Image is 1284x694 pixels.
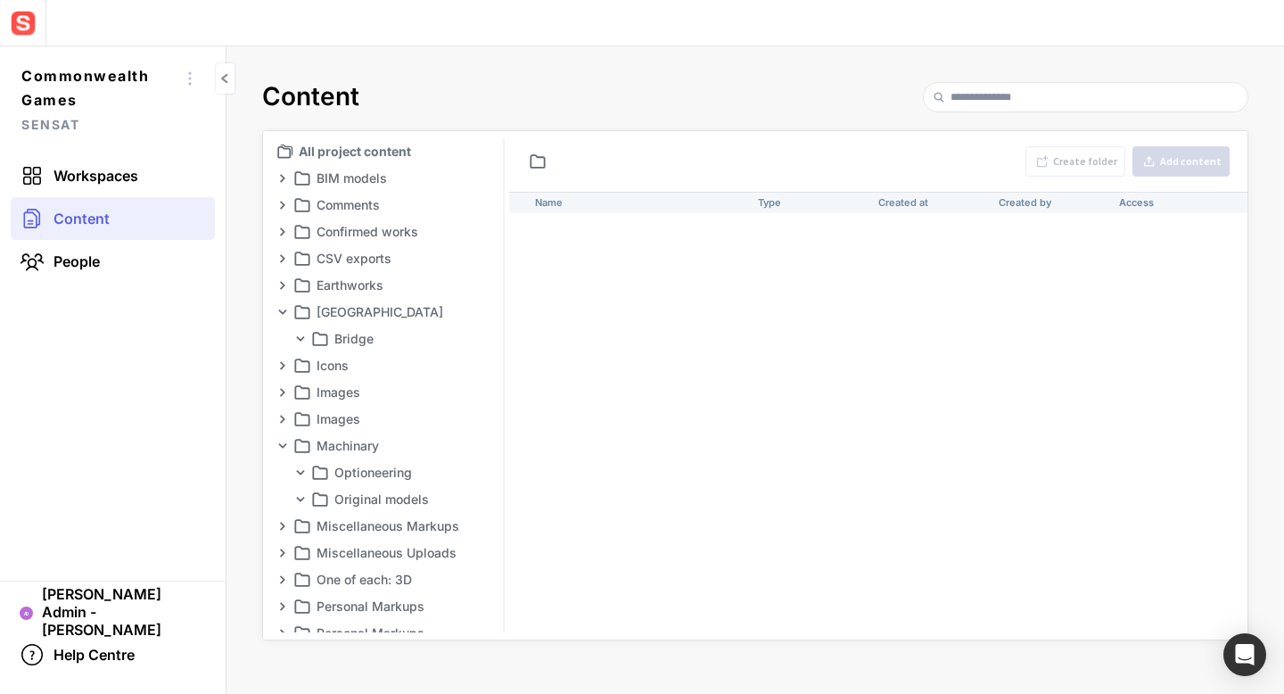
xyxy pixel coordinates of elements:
[751,192,871,213] th: Type
[317,168,470,189] p: BIM models
[42,585,206,639] span: [PERSON_NAME] Admin - [PERSON_NAME]
[317,194,470,216] p: Comments
[292,409,495,430] a: Images
[317,382,470,403] p: Images
[7,7,39,39] img: sensat
[292,221,495,243] a: Confirmed works
[317,248,470,269] p: CSV exports
[317,221,470,243] p: Confirmed works
[11,240,215,283] a: People
[262,82,359,112] h2: Content
[309,462,495,483] a: Optioneering
[292,355,495,376] a: Icons
[317,569,470,591] p: One of each: 3D
[292,248,495,269] a: CSV exports
[292,194,495,216] a: Comments
[11,633,215,676] a: Help Centre
[21,64,176,112] span: Commonwealth Games
[292,596,495,617] a: Personal Markups
[53,646,135,664] span: Help Centre
[334,489,470,510] p: Original models
[53,167,138,185] span: Workspaces
[292,302,495,323] a: [GEOGRAPHIC_DATA]
[53,252,100,270] span: People
[1132,146,1230,177] button: Add content
[292,542,495,564] a: Miscellaneous Uploads
[292,569,495,591] a: One of each: 3D
[317,542,470,564] p: Miscellaneous Uploads
[1160,156,1222,167] div: Add content
[292,275,495,296] a: Earthworks
[1053,156,1117,167] div: Create folder
[292,435,495,457] a: Machinary
[1223,633,1266,676] div: Open Intercom Messenger
[11,154,215,197] a: Workspaces
[292,516,495,537] a: Miscellaneous Markups
[1112,192,1232,213] th: Access
[292,382,495,403] a: Images
[309,489,495,510] a: Original models
[21,112,176,136] span: Sensat
[11,197,215,240] a: Content
[992,192,1112,213] th: Created by
[871,192,992,213] th: Created at
[528,192,751,213] th: Name
[317,623,470,644] p: Personal Markups
[317,596,470,617] p: Personal Markups
[317,409,470,430] p: Images
[1025,146,1125,177] button: Create folder
[299,141,495,162] p: All project content
[317,435,470,457] p: Machinary
[317,355,470,376] p: Icons
[334,462,470,483] p: Optioneering
[292,623,495,644] a: Personal Markups
[317,302,470,323] p: [GEOGRAPHIC_DATA]
[23,610,29,617] text: AD
[292,168,495,189] a: BIM models
[274,141,495,162] a: All project content
[309,328,495,350] a: Bridge
[317,516,470,537] p: Miscellaneous Markups
[334,328,470,350] p: Bridge
[53,210,110,227] span: Content
[317,275,470,296] p: Earthworks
